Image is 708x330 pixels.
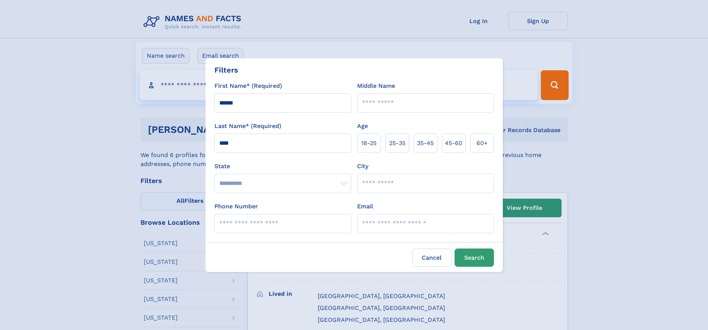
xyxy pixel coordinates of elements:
[214,81,282,90] label: First Name* (Required)
[417,139,434,148] span: 35‑45
[389,139,405,148] span: 25‑35
[476,139,488,148] span: 60+
[357,202,373,211] label: Email
[357,162,368,171] label: City
[214,202,258,211] label: Phone Number
[455,249,494,267] button: Search
[445,139,462,148] span: 45‑60
[357,122,368,131] label: Age
[214,162,351,171] label: State
[357,81,395,90] label: Middle Name
[361,139,376,148] span: 18‑25
[412,249,452,267] label: Cancel
[214,64,238,76] div: Filters
[214,122,281,131] label: Last Name* (Required)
